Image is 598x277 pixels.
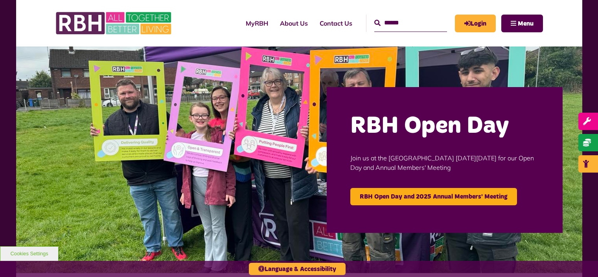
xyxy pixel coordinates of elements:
[16,46,582,273] img: Image (22)
[350,111,539,141] h2: RBH Open Day
[274,13,314,34] a: About Us
[314,13,358,34] a: Contact Us
[518,20,534,27] span: Menu
[55,8,173,39] img: RBH
[240,13,274,34] a: MyRBH
[455,15,496,32] a: MyRBH
[249,263,346,275] button: Language & Accessibility
[501,15,543,32] button: Navigation
[350,188,517,205] a: RBH Open Day and 2025 Annual Members' Meeting
[350,141,539,184] p: Join us at the [GEOGRAPHIC_DATA] [DATE][DATE] for our Open Day and Annual Members' Meeting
